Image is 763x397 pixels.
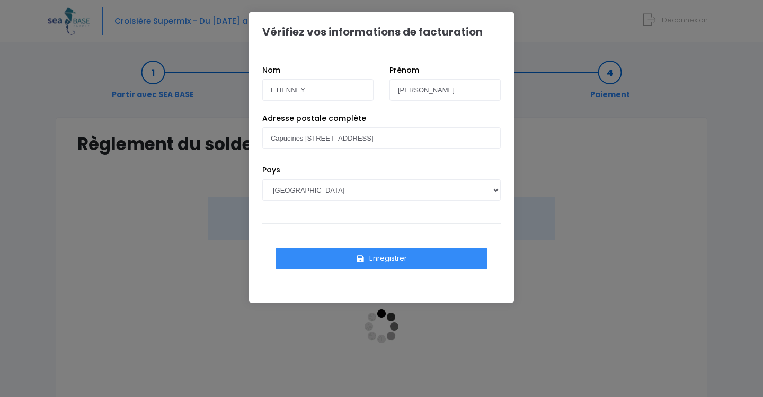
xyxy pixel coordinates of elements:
[389,65,419,76] label: Prénom
[262,65,280,76] label: Nom
[262,25,483,38] h1: Vérifiez vos informations de facturation
[276,248,487,269] button: Enregistrer
[262,165,280,176] label: Pays
[262,113,366,124] label: Adresse postale complète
